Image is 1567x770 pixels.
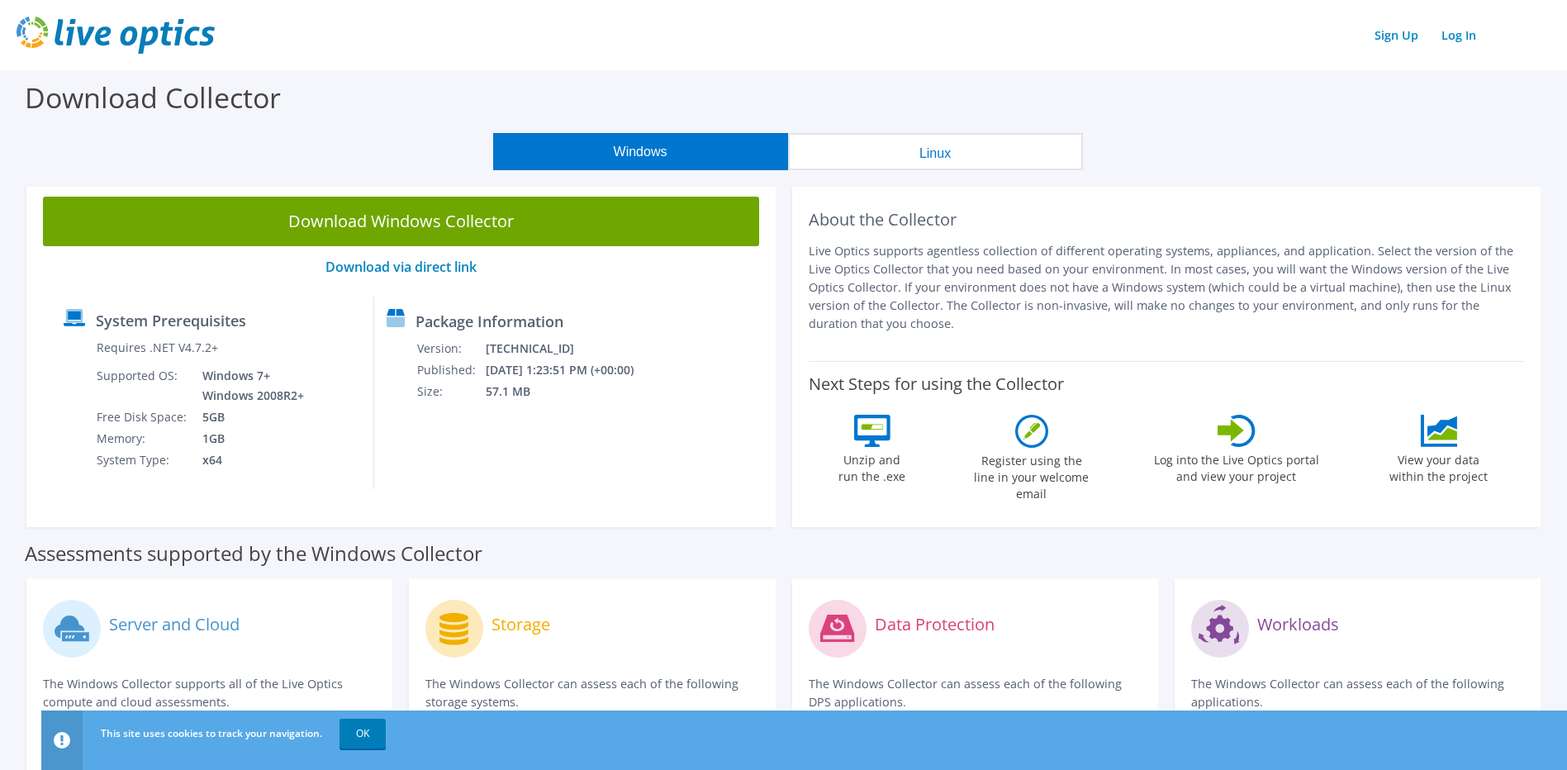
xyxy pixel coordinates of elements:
[1191,675,1524,711] p: The Windows Collector can assess each of the following applications.
[325,258,477,276] a: Download via direct link
[109,616,240,633] label: Server and Cloud
[493,133,788,170] button: Windows
[101,726,322,740] span: This site uses cookies to track your navigation.
[485,381,656,402] td: 57.1 MB
[96,449,190,471] td: System Type:
[43,675,376,711] p: The Windows Collector supports all of the Live Optics compute and cloud assessments.
[416,359,485,381] td: Published:
[96,312,246,329] label: System Prerequisites
[96,406,190,428] td: Free Disk Space:
[788,133,1083,170] button: Linux
[809,675,1142,711] p: The Windows Collector can assess each of the following DPS applications.
[415,313,563,330] label: Package Information
[97,340,218,356] label: Requires .NET V4.7.2+
[340,719,386,749] a: OK
[1257,616,1339,633] label: Workloads
[834,447,910,485] label: Unzip and run the .exe
[1366,23,1427,47] a: Sign Up
[43,197,759,246] a: Download Windows Collector
[1153,447,1320,485] label: Log into the Live Optics portal and view your project
[875,616,995,633] label: Data Protection
[809,210,1525,230] h2: About the Collector
[1433,23,1484,47] a: Log In
[809,242,1525,333] p: Live Optics supports agentless collection of different operating systems, appliances, and applica...
[190,365,307,406] td: Windows 7+ Windows 2008R2+
[25,78,281,116] label: Download Collector
[425,675,758,711] p: The Windows Collector can assess each of the following storage systems.
[485,359,656,381] td: [DATE] 1:23:51 PM (+00:00)
[485,338,656,359] td: [TECHNICAL_ID]
[190,449,307,471] td: x64
[416,381,485,402] td: Size:
[809,374,1064,394] label: Next Steps for using the Collector
[17,17,215,54] img: live_optics_svg.svg
[491,616,550,633] label: Storage
[190,406,307,428] td: 5GB
[96,365,190,406] td: Supported OS:
[190,428,307,449] td: 1GB
[25,545,482,562] label: Assessments supported by the Windows Collector
[416,338,485,359] td: Version:
[970,448,1094,502] label: Register using the line in your welcome email
[96,428,190,449] td: Memory:
[1379,447,1498,485] label: View your data within the project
